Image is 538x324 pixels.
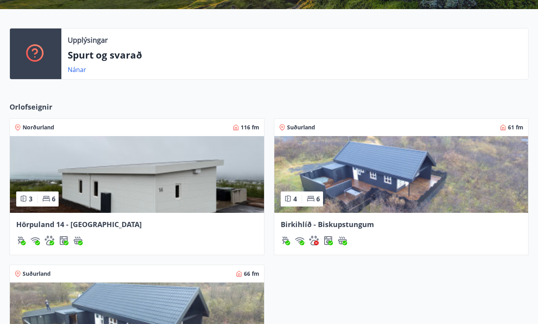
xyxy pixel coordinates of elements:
[16,236,26,245] div: Gasgrill
[244,270,259,278] span: 66 fm
[281,236,290,245] img: ZXjrS3QKesehq6nQAPjaRuRTI364z8ohTALB4wBr.svg
[29,195,32,203] span: 3
[10,136,264,213] img: Paella dish
[45,236,54,245] img: pxcaIm5dSOV3FS4whs1soiYWTwFQvksT25a9J10C.svg
[323,236,333,245] div: Þvottavél
[281,236,290,245] div: Gasgrill
[281,220,374,229] span: Birkihlíð - Biskupstungum
[338,236,347,245] div: Heitur pottur
[274,136,528,213] img: Paella dish
[30,236,40,245] img: HJRyFFsYp6qjeUYhR4dAD8CaCEsnIFYZ05miwXoh.svg
[241,123,259,131] span: 116 fm
[73,236,83,245] img: h89QDIuHlAdpqTriuIvuEWkTH976fOgBEOOeu1mi.svg
[30,236,40,245] div: Þráðlaust net
[68,65,86,74] a: Nánar
[295,236,304,245] img: HJRyFFsYp6qjeUYhR4dAD8CaCEsnIFYZ05miwXoh.svg
[68,35,108,45] p: Upplýsingar
[323,236,333,245] img: Dl16BY4EX9PAW649lg1C3oBuIaAsR6QVDQBO2cTm.svg
[45,236,54,245] div: Gæludýr
[23,270,51,278] span: Suðurland
[309,236,319,245] img: pxcaIm5dSOV3FS4whs1soiYWTwFQvksT25a9J10C.svg
[508,123,523,131] span: 61 fm
[295,236,304,245] div: Þráðlaust net
[59,236,68,245] div: Þvottavél
[316,195,320,203] span: 6
[16,220,142,229] span: Hörpuland 14 - [GEOGRAPHIC_DATA]
[52,195,55,203] span: 6
[287,123,315,131] span: Suðurland
[23,123,54,131] span: Norðurland
[59,236,68,245] img: Dl16BY4EX9PAW649lg1C3oBuIaAsR6QVDQBO2cTm.svg
[16,236,26,245] img: ZXjrS3QKesehq6nQAPjaRuRTI364z8ohTALB4wBr.svg
[293,195,297,203] span: 4
[73,236,83,245] div: Heitur pottur
[338,236,347,245] img: h89QDIuHlAdpqTriuIvuEWkTH976fOgBEOOeu1mi.svg
[68,48,522,62] p: Spurt og svarað
[309,236,319,245] div: Gæludýr
[10,102,52,112] span: Orlofseignir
